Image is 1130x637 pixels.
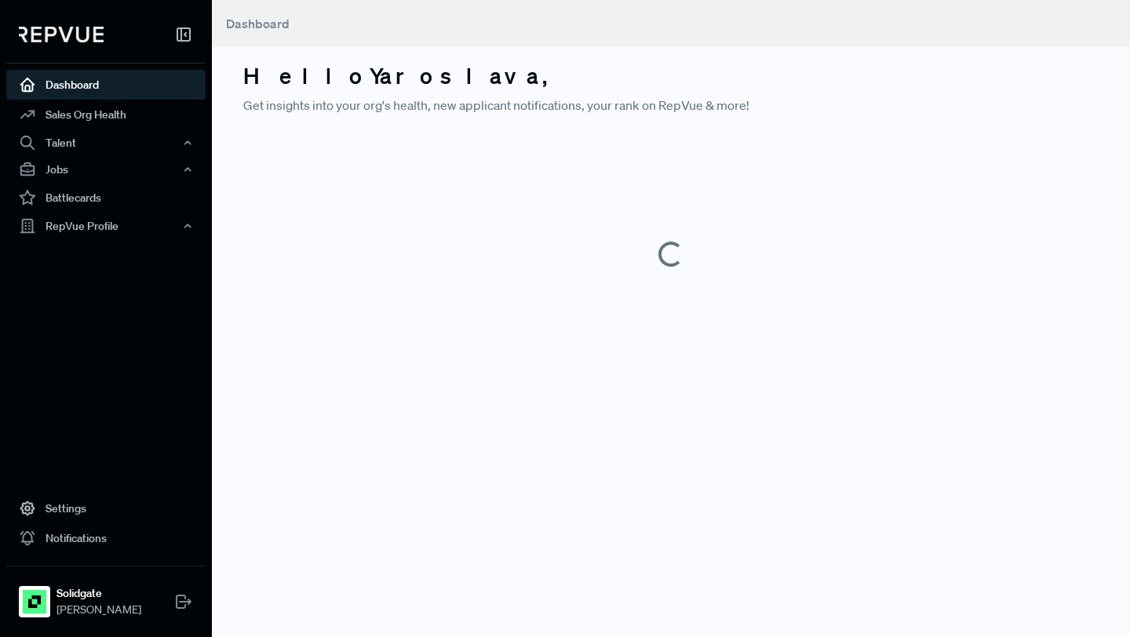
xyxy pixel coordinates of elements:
[56,602,141,618] span: [PERSON_NAME]
[22,589,47,614] img: Solidgate
[6,523,206,553] a: Notifications
[6,70,206,100] a: Dashboard
[6,100,206,129] a: Sales Org Health
[6,566,206,624] a: SolidgateSolidgate[PERSON_NAME]
[6,183,206,213] a: Battlecards
[6,156,206,183] button: Jobs
[19,27,104,42] img: RepVue
[6,493,206,523] a: Settings
[226,16,290,31] span: Dashboard
[56,585,141,602] strong: Solidgate
[6,213,206,239] button: RepVue Profile
[243,96,1099,115] p: Get insights into your org's health, new applicant notifications, your rank on RepVue & more!
[243,63,1099,89] h3: Hello Yaroslava ,
[6,129,206,156] button: Talent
